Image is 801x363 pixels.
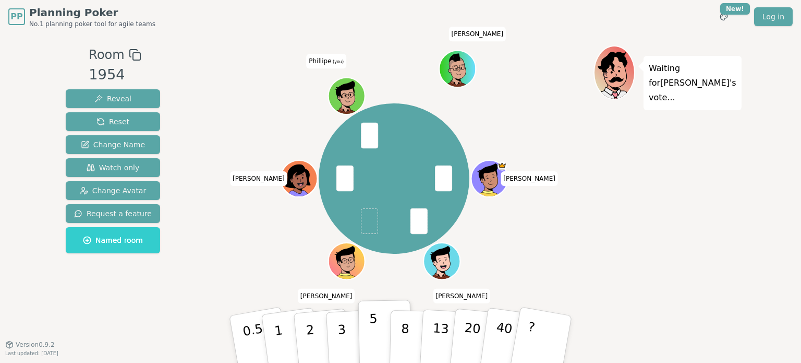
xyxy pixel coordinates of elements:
[448,27,506,41] span: Click to change your name
[8,5,155,28] a: PPPlanning PokerNo.1 planning poker tool for agile teams
[66,181,160,200] button: Change Avatar
[87,162,140,173] span: Watch only
[298,288,355,303] span: Click to change your name
[501,171,558,186] span: Click to change your name
[66,158,160,177] button: Watch only
[80,185,147,196] span: Change Avatar
[29,20,155,28] span: No.1 planning poker tool for agile teams
[96,116,129,127] span: Reset
[754,7,793,26] a: Log in
[649,61,736,105] p: Waiting for [PERSON_NAME] 's vote...
[329,78,363,113] button: Click to change your avatar
[89,64,141,86] div: 1954
[74,208,152,219] span: Request a feature
[66,135,160,154] button: Change Name
[89,45,124,64] span: Room
[332,60,344,64] span: (you)
[29,5,155,20] span: Planning Poker
[66,204,160,223] button: Request a feature
[306,54,346,68] span: Click to change your name
[230,171,287,186] span: Click to change your name
[66,89,160,108] button: Reveal
[83,235,143,245] span: Named room
[714,7,733,26] button: New!
[16,341,55,349] span: Version 0.9.2
[94,93,131,104] span: Reveal
[497,161,507,171] span: Bruno S is the host
[81,139,145,150] span: Change Name
[5,350,58,356] span: Last updated: [DATE]
[66,227,160,253] button: Named room
[433,288,490,303] span: Click to change your name
[720,3,750,15] div: New!
[5,341,55,349] button: Version0.9.2
[10,10,22,23] span: PP
[66,112,160,131] button: Reset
